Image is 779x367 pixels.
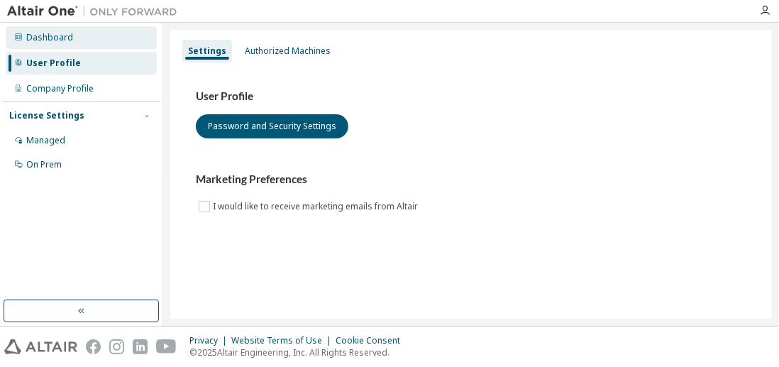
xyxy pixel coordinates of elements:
div: Settings [188,45,226,57]
h3: Marketing Preferences [196,172,746,187]
div: Company Profile [26,83,94,94]
img: Altair One [7,4,184,18]
img: facebook.svg [86,339,101,354]
div: User Profile [26,57,81,69]
div: Cookie Consent [336,335,409,346]
img: youtube.svg [156,339,177,354]
div: Dashboard [26,32,73,43]
img: altair_logo.svg [4,339,77,354]
div: License Settings [9,110,84,121]
button: Password and Security Settings [196,114,348,138]
img: instagram.svg [109,339,124,354]
p: © 2025 Altair Engineering, Inc. All Rights Reserved. [189,346,409,358]
div: Authorized Machines [245,45,331,57]
div: Website Terms of Use [231,335,336,346]
div: Managed [26,135,65,146]
div: On Prem [26,159,62,170]
div: Privacy [189,335,231,346]
h3: User Profile [196,89,746,104]
img: linkedin.svg [133,339,148,354]
label: I would like to receive marketing emails from Altair [213,198,421,215]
